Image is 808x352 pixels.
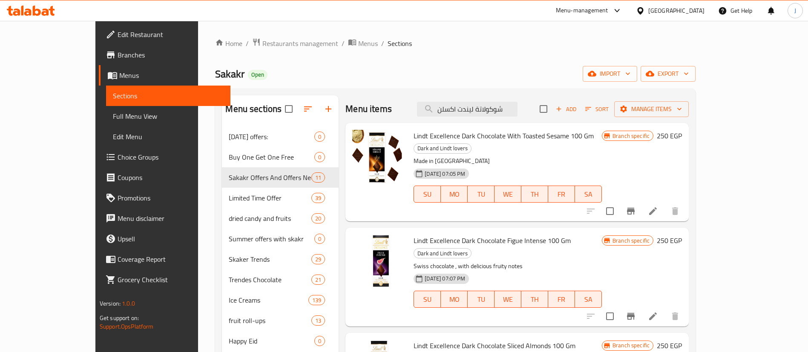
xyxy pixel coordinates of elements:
[118,234,224,244] span: Upsell
[621,306,641,326] button: Branch-specific-item
[248,71,267,78] span: Open
[621,104,682,114] span: Manage items
[309,296,325,304] span: 139
[352,235,407,289] img: Lindt Excellence Dark Chocolate Figue Intense 100 Gm
[381,38,384,49] li: /
[225,103,282,115] h2: Menu sections
[648,311,658,321] a: Edit menu item
[222,208,339,229] div: dried candy and fruits20
[311,315,325,326] div: items
[229,234,314,244] span: Summer offers with skakr
[580,103,614,116] span: Sort items
[414,249,471,258] span: Dark and Lindt lovers
[421,275,469,283] span: [DATE] 07:07 PM
[311,213,325,223] div: items
[100,321,154,332] a: Support.OpsPlatform
[441,186,468,203] button: MO
[229,254,311,264] span: Skaker Trends
[609,341,653,349] span: Branch specific
[229,295,308,305] span: Ice Creams
[100,298,121,309] span: Version:
[99,24,230,45] a: Edit Restaurant
[417,102,518,117] input: search
[601,202,619,220] span: Select to update
[99,269,230,290] a: Grocery Checklist
[106,86,230,106] a: Sections
[318,99,339,119] button: Add section
[118,193,224,203] span: Promotions
[222,310,339,331] div: fruit roll-ups13
[222,331,339,351] div: Happy Eid0
[525,293,545,306] span: TH
[352,130,407,184] img: Lindt Excellence Dark Chocolate With Toasted Sesame 100 Gm
[222,126,339,147] div: [DATE] offers:0
[498,188,518,200] span: WE
[106,106,230,126] a: Full Menu View
[657,130,682,142] h6: 250 EGP
[444,293,464,306] span: MO
[106,126,230,147] a: Edit Menu
[414,291,441,308] button: SU
[118,172,224,183] span: Coupons
[657,340,682,352] h6: 250 EGP
[229,315,311,326] span: fruit roll-ups
[444,188,464,200] span: MO
[118,275,224,285] span: Grocery Checklist
[99,208,230,229] a: Menu disclaimer
[314,132,325,142] div: items
[641,66,696,82] button: export
[246,38,249,49] li: /
[229,336,314,346] span: Happy Eid
[414,339,575,352] span: Lindt Excellence Dark Chocolate Sliced Almonds 100 Gm
[647,69,689,79] span: export
[118,254,224,264] span: Coverage Report
[222,269,339,290] div: Trendes Chocolate21
[609,237,653,245] span: Branch specific
[113,111,224,121] span: Full Menu View
[548,291,575,308] button: FR
[555,104,578,114] span: Add
[229,152,314,162] span: Buy One Get One Free
[521,186,548,203] button: TH
[342,38,345,49] li: /
[119,70,224,80] span: Menus
[311,193,325,203] div: items
[556,6,608,16] div: Menu-management
[665,306,685,326] button: delete
[99,188,230,208] a: Promotions
[122,298,135,309] span: 1.0.0
[441,291,468,308] button: MO
[314,234,325,244] div: items
[222,229,339,249] div: Summer offers with skakr0
[311,275,325,285] div: items
[414,186,441,203] button: SU
[222,188,339,208] div: Limited Time Offer39
[312,255,325,263] span: 29
[414,261,602,272] p: Swiss chocolate , with delicious fruity notes
[414,234,571,247] span: Lindt Excellence Dark Chocolate Figue Intense 100 Gm
[312,276,325,284] span: 21
[229,132,314,142] span: [DATE] offers:
[314,152,325,162] div: items
[99,229,230,249] a: Upsell
[589,69,630,79] span: import
[552,103,580,116] span: Add item
[99,147,230,167] a: Choice Groups
[414,129,594,142] span: Lindt Excellence Dark Chocolate With Toasted Sesame 100 Gm
[648,6,704,15] div: [GEOGRAPHIC_DATA]
[583,103,611,116] button: Sort
[312,317,325,325] span: 13
[99,249,230,269] a: Coverage Report
[118,152,224,162] span: Choice Groups
[578,293,598,306] span: SA
[414,156,602,166] p: Made in [GEOGRAPHIC_DATA]
[609,132,653,140] span: Branch specific
[311,254,325,264] div: items
[298,99,318,119] span: Sort sections
[471,188,491,200] span: TU
[552,188,572,200] span: FR
[315,153,325,161] span: 0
